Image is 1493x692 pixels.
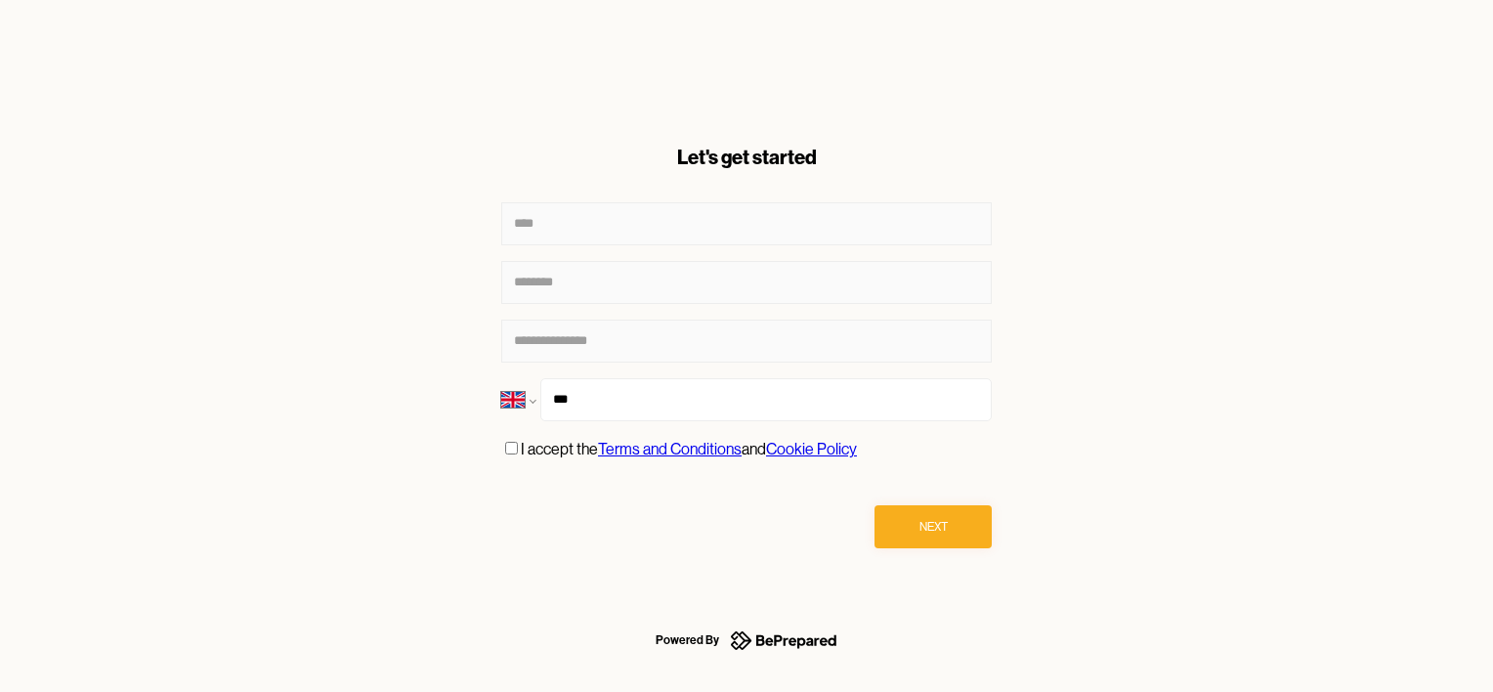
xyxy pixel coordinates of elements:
[501,144,992,171] div: Let's get started
[656,628,719,652] div: Powered By
[766,440,857,458] a: Cookie Policy
[521,437,857,462] p: I accept the and
[598,440,742,458] a: Terms and Conditions
[919,517,948,537] div: Next
[874,505,992,548] button: Next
